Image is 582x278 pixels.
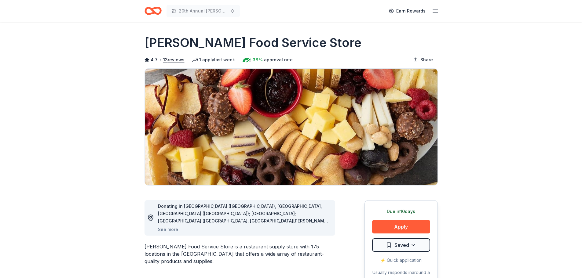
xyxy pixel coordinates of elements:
[372,257,430,264] div: ⚡️ Quick application
[163,56,185,63] button: 13reviews
[145,69,437,185] img: Image for Gordon Food Service Store
[372,238,430,252] button: Saved
[179,7,228,15] span: 20th Annual [PERSON_NAME] Memorial Golf Tournament
[408,54,438,66] button: Share
[151,56,158,63] span: 4.7
[253,56,263,63] span: 38%
[158,226,178,233] button: See more
[145,34,361,51] h1: [PERSON_NAME] Food Service Store
[394,241,409,249] span: Saved
[420,56,433,63] span: Share
[145,243,335,265] div: [PERSON_NAME] Food Service Store is a restaurant supply store with 175 locations in the [GEOGRAPH...
[264,56,293,63] span: approval rate
[159,57,161,62] span: •
[372,220,430,233] button: Apply
[192,56,235,63] div: 1 apply last week
[167,5,240,17] button: 20th Annual [PERSON_NAME] Memorial Golf Tournament
[385,5,429,16] a: Earn Rewards
[145,4,162,18] a: Home
[372,208,430,215] div: Due in 10 days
